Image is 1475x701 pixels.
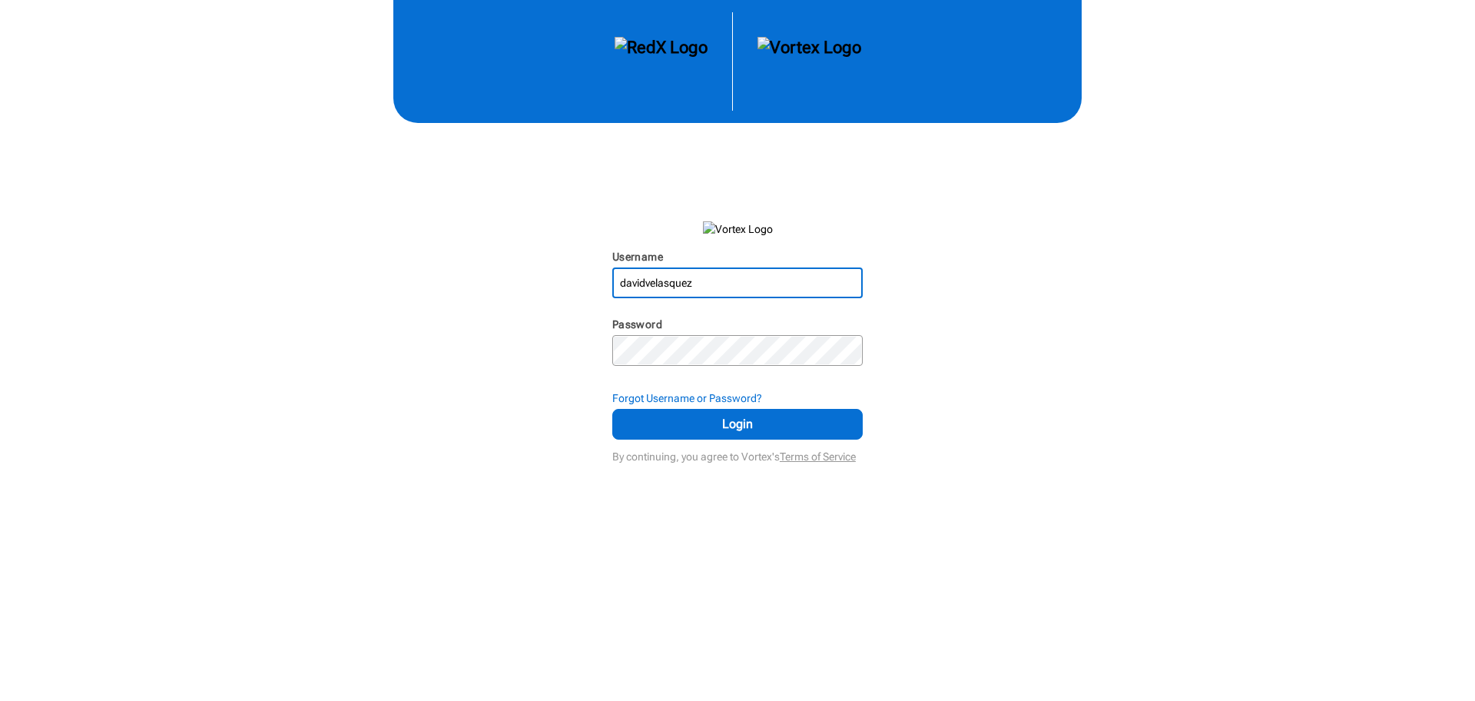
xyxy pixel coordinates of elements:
img: Vortex Logo [757,37,861,86]
span: Login [631,415,844,434]
strong: Forgot Username or Password? [612,392,762,404]
img: Vortex Logo [703,221,773,237]
img: RedX Logo [615,37,708,86]
label: Username [612,251,663,263]
button: Login [612,409,863,440]
label: Password [612,318,662,331]
div: By continuing, you agree to Vortex's [612,443,863,464]
div: Forgot Username or Password? [612,390,863,406]
a: Terms of Service [780,450,856,463]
